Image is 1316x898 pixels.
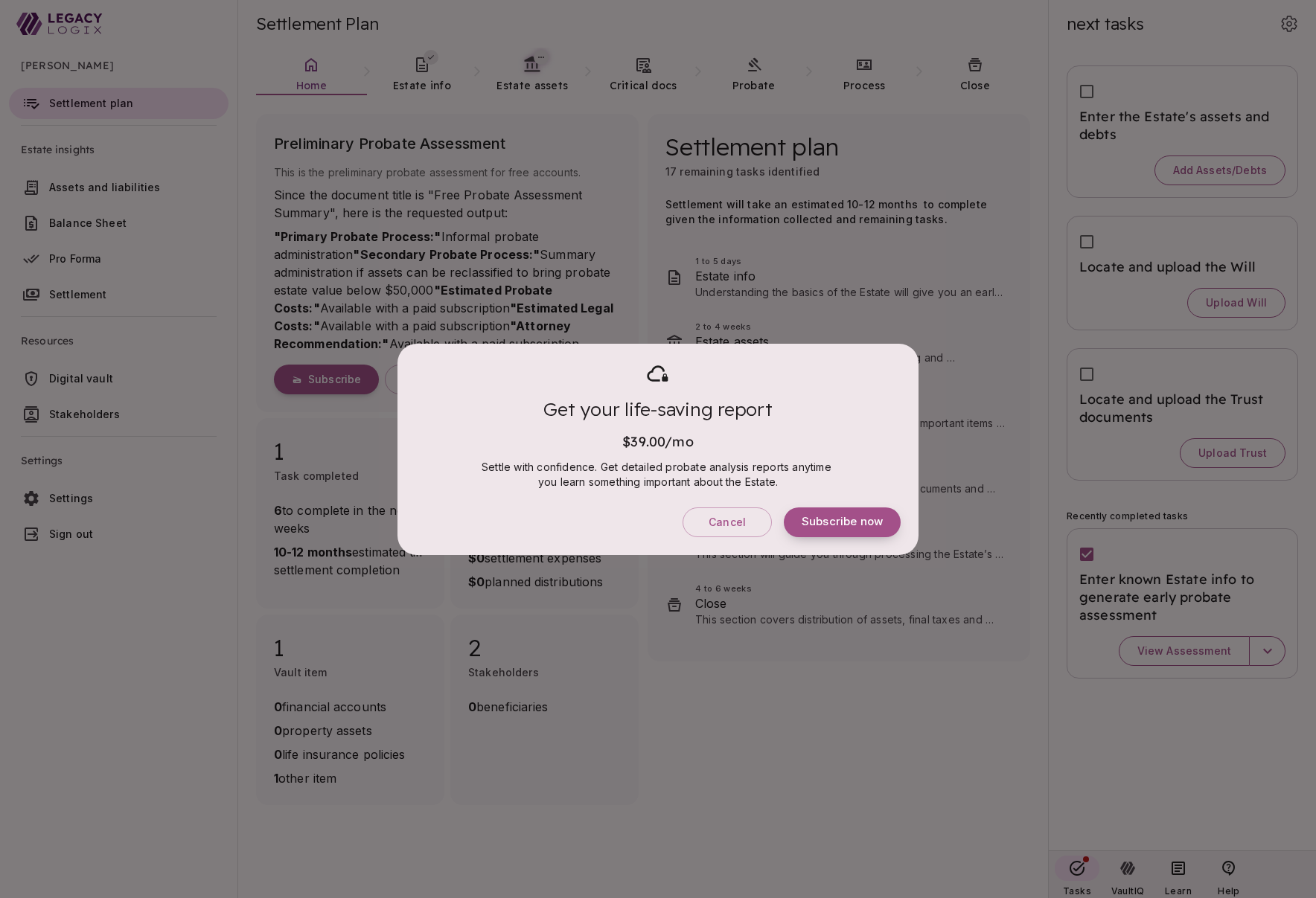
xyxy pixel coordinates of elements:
[683,507,772,537] button: Cancel
[802,515,883,529] span: Subscribe now
[784,507,901,537] button: Subscribe now
[622,433,693,450] span: $39.00/mo
[709,516,746,529] span: Cancel
[543,397,772,420] span: Get your life-saving report
[482,461,834,488] span: Settle with confidence. Get detailed probate analysis reports anytime you learn something importa...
